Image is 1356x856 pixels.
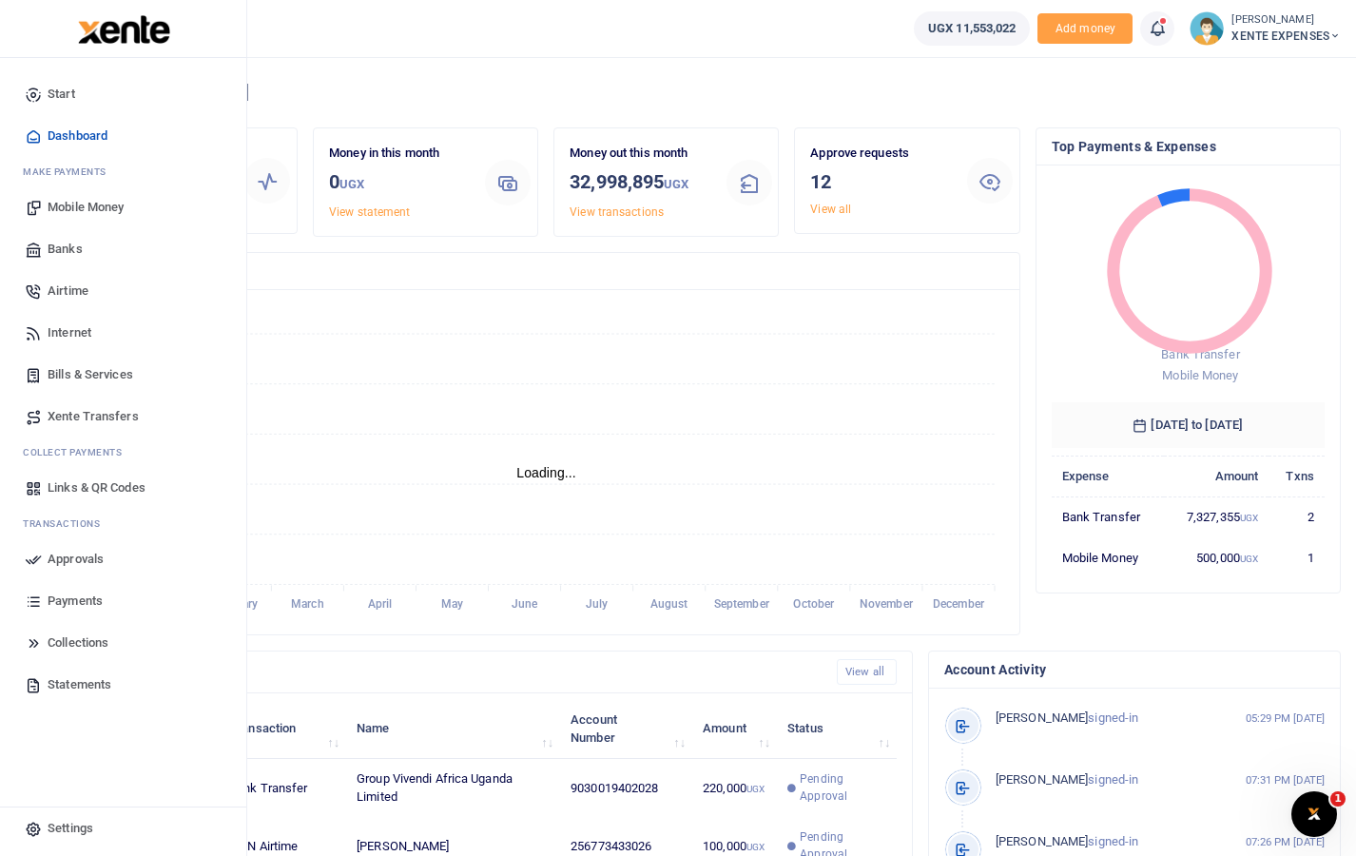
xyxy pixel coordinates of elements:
[15,354,231,396] a: Bills & Services
[586,598,608,612] tspan: July
[329,144,470,164] p: Money in this month
[560,699,692,758] th: Account Number: activate to sort column ascending
[15,807,231,849] a: Settings
[914,11,1030,46] a: UGX 11,553,022
[516,465,576,480] text: Loading...
[1037,20,1133,34] a: Add money
[1164,537,1269,577] td: 500,000
[48,478,145,497] span: Links & QR Codes
[692,699,777,758] th: Amount: activate to sort column ascending
[512,598,538,612] tspan: June
[1291,791,1337,837] iframe: Intercom live chat
[15,228,231,270] a: Banks
[212,598,258,612] tspan: February
[996,832,1243,852] p: signed-in
[48,85,75,104] span: Start
[72,82,1341,103] h4: Hello [PERSON_NAME]
[30,445,123,459] span: ollect Payments
[810,203,851,216] a: View all
[1052,402,1326,448] h6: [DATE] to [DATE]
[15,115,231,157] a: Dashboard
[1246,834,1326,850] small: 07:26 PM [DATE]
[15,312,231,354] a: Internet
[291,598,324,612] tspan: March
[810,144,951,164] p: Approve requests
[1330,791,1346,807] span: 1
[1164,456,1269,496] th: Amount
[1162,368,1238,382] span: Mobile Money
[650,598,688,612] tspan: August
[777,699,897,758] th: Status: activate to sort column ascending
[88,662,822,683] h4: Recent Transactions
[346,699,560,758] th: Name: activate to sort column ascending
[570,167,710,199] h3: 32,998,895
[1240,554,1258,564] small: UGX
[219,759,346,818] td: Bank Transfer
[15,622,231,664] a: Collections
[1240,513,1258,523] small: UGX
[1052,537,1164,577] td: Mobile Money
[15,580,231,622] a: Payments
[1231,12,1341,29] small: [PERSON_NAME]
[570,144,710,164] p: Money out this month
[15,157,231,186] li: M
[15,664,231,706] a: Statements
[810,167,951,196] h3: 12
[76,21,170,35] a: logo-small logo-large logo-large
[15,438,231,467] li: C
[48,126,107,146] span: Dashboard
[346,759,560,818] td: Group Vivendi Africa Uganda Limited
[996,709,1243,729] p: signed-in
[1231,28,1341,45] span: XENTE EXPENSES
[714,598,770,612] tspan: September
[1246,772,1326,788] small: 07:31 PM [DATE]
[15,270,231,312] a: Airtime
[860,598,914,612] tspan: November
[48,819,93,838] span: Settings
[1269,456,1325,496] th: Txns
[906,11,1037,46] li: Wallet ballance
[329,205,410,219] a: View statement
[15,73,231,115] a: Start
[560,759,692,818] td: 9030019402028
[1190,11,1224,46] img: profile-user
[996,834,1088,848] span: [PERSON_NAME]
[1037,13,1133,45] span: Add money
[664,177,688,191] small: UGX
[1052,136,1326,157] h4: Top Payments & Expenses
[1164,496,1269,537] td: 7,327,355
[368,598,393,612] tspan: April
[48,198,124,217] span: Mobile Money
[1269,496,1325,537] td: 2
[339,177,364,191] small: UGX
[996,772,1088,787] span: [PERSON_NAME]
[15,396,231,438] a: Xente Transfers
[48,633,108,652] span: Collections
[1052,496,1164,537] td: Bank Transfer
[1161,347,1239,361] span: Bank Transfer
[793,598,835,612] tspan: October
[800,770,886,805] span: Pending Approval
[746,784,765,794] small: UGX
[48,550,104,569] span: Approvals
[15,538,231,580] a: Approvals
[48,240,83,259] span: Banks
[88,261,1004,282] h4: Transactions Overview
[1052,456,1164,496] th: Expense
[48,592,103,611] span: Payments
[933,598,985,612] tspan: December
[48,675,111,694] span: Statements
[78,15,170,44] img: logo-large
[570,205,664,219] a: View transactions
[32,165,107,179] span: ake Payments
[1037,13,1133,45] li: Toup your wallet
[996,710,1088,725] span: [PERSON_NAME]
[692,759,777,818] td: 220,000
[48,282,88,301] span: Airtime
[219,699,346,758] th: Transaction: activate to sort column ascending
[928,19,1016,38] span: UGX 11,553,022
[1190,11,1341,46] a: profile-user [PERSON_NAME] XENTE EXPENSES
[1246,710,1326,727] small: 05:29 PM [DATE]
[837,659,897,685] a: View all
[48,407,139,426] span: Xente Transfers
